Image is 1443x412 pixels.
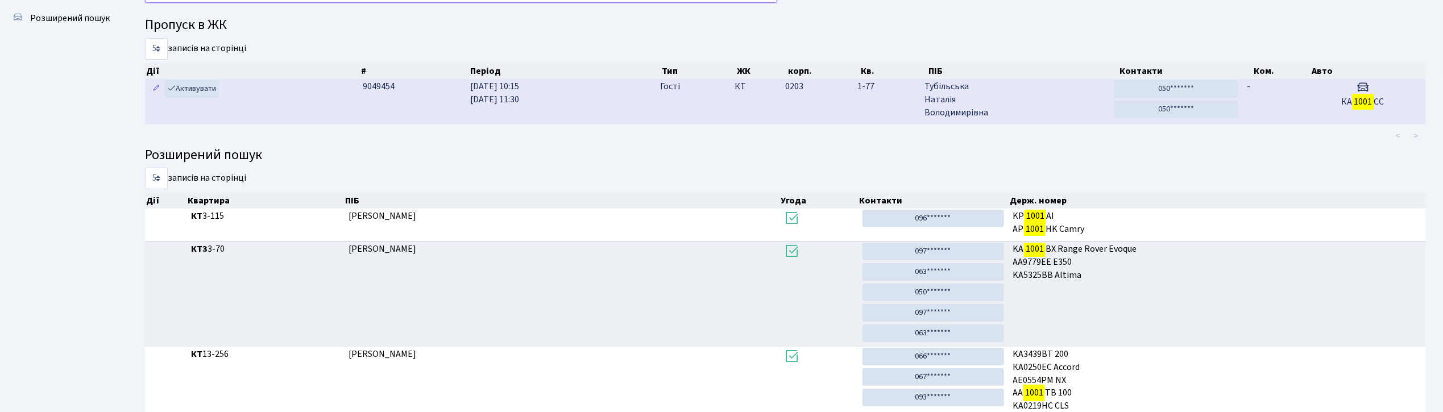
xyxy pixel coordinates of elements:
[661,63,736,79] th: Тип
[1311,63,1437,79] th: Авто
[660,80,680,93] span: Гості
[30,12,110,24] span: Розширений пошук
[191,243,339,256] span: 3-70
[191,348,339,361] span: 13-256
[349,243,416,255] span: [PERSON_NAME]
[145,63,360,79] th: Дії
[928,63,1119,79] th: ПІБ
[1253,63,1311,79] th: Ком.
[1013,210,1421,236] span: KP AI AP HK Camry
[191,210,339,223] span: 3-115
[145,168,168,189] select: записів на сторінці
[191,210,202,222] b: КТ
[1013,243,1421,282] span: KA BX Range Rover Evoque АА9779ЕЕ Е350 KA5325BB Altima
[349,210,416,222] span: [PERSON_NAME]
[1009,193,1426,209] th: Держ. номер
[145,38,246,60] label: записів на сторінці
[191,348,202,360] b: КТ
[145,193,186,209] th: Дії
[1024,241,1046,257] mark: 1001
[860,63,928,79] th: Кв.
[470,80,519,106] span: [DATE] 10:15 [DATE] 11:30
[1024,221,1046,237] mark: 1001
[1247,80,1251,93] span: -
[1305,97,1421,107] h5: КА СС
[786,80,804,93] span: 0203
[857,80,915,93] span: 1-77
[735,80,777,93] span: КТ
[165,80,219,98] a: Активувати
[858,193,1009,209] th: Контакти
[736,63,787,79] th: ЖК
[145,17,1426,34] h4: Пропуск в ЖК
[349,348,416,360] span: [PERSON_NAME]
[787,63,860,79] th: корп.
[6,7,119,30] a: Розширений пошук
[779,193,858,209] th: Угода
[145,168,246,189] label: записів на сторінці
[186,193,344,209] th: Квартира
[469,63,661,79] th: Період
[344,193,779,209] th: ПІБ
[1119,63,1253,79] th: Контакти
[1353,94,1374,110] mark: 1001
[145,147,1426,164] h4: Розширений пошук
[191,243,208,255] b: КТ3
[150,80,163,98] a: Редагувати
[1023,385,1045,401] mark: 1001
[1025,208,1046,224] mark: 1001
[363,80,395,93] span: 9049454
[360,63,469,79] th: #
[145,38,168,60] select: записів на сторінці
[925,80,1105,119] span: Тубільська Наталія Володимирівна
